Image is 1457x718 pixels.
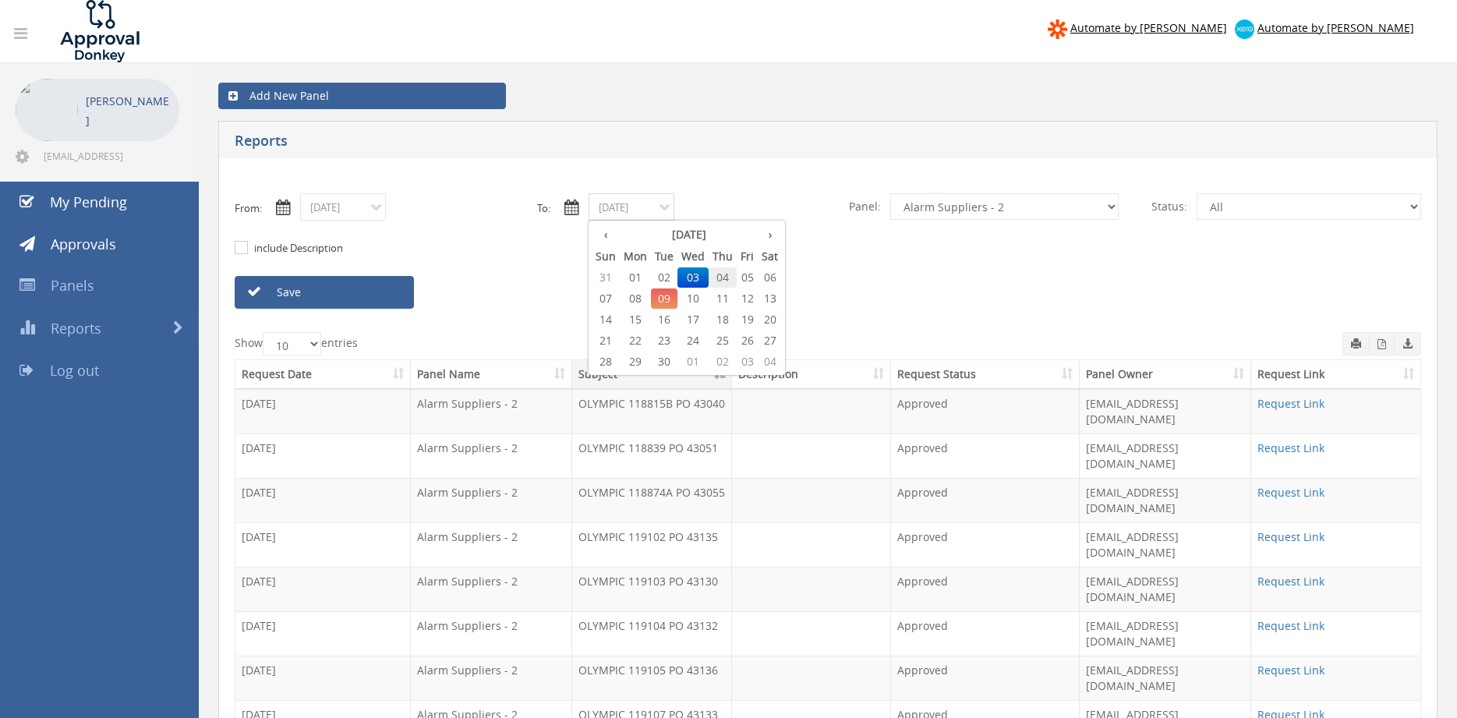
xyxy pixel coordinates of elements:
span: 04 [758,352,782,372]
td: [EMAIL_ADDRESS][DOMAIN_NAME] [1080,656,1251,700]
span: 08 [620,288,651,309]
span: Panels [51,276,94,295]
th: Panel Name: activate to sort column ascending [411,360,573,389]
span: Automate by [PERSON_NAME] [1070,20,1227,35]
span: 01 [620,267,651,288]
td: Alarm Suppliers - 2 [411,433,573,478]
span: 13 [758,288,782,309]
span: 28 [592,352,620,372]
label: include Description [250,241,343,256]
td: Approved [891,433,1080,478]
span: Automate by [PERSON_NAME] [1257,20,1414,35]
td: [EMAIL_ADDRESS][DOMAIN_NAME] [1080,478,1251,522]
td: Approved [891,478,1080,522]
span: 02 [651,267,677,288]
span: 29 [620,352,651,372]
td: [DATE] [235,567,411,611]
td: Alarm Suppliers - 2 [411,656,573,700]
th: Fri [737,246,758,267]
span: 30 [651,352,677,372]
th: Sat [758,246,782,267]
span: 17 [677,309,709,330]
td: Approved [891,567,1080,611]
span: 03 [737,352,758,372]
td: OLYMPIC 118815B PO 43040 [572,389,732,433]
td: [EMAIL_ADDRESS][DOMAIN_NAME] [1080,611,1251,656]
img: zapier-logomark.png [1048,19,1067,39]
a: Request Link [1257,618,1324,633]
span: 14 [592,309,620,330]
span: 26 [737,331,758,351]
th: Subject: activate to sort column descending [572,360,732,389]
h5: Reports [235,133,1068,153]
span: 05 [737,267,758,288]
th: Mon [620,246,651,267]
th: Tue [651,246,677,267]
span: 15 [620,309,651,330]
a: Request Link [1257,440,1324,455]
span: 25 [709,331,737,351]
th: [DATE] [620,224,758,246]
span: 04 [709,267,737,288]
a: Request Link [1257,529,1324,544]
span: Reports [51,319,101,338]
td: [DATE] [235,522,411,567]
td: [EMAIL_ADDRESS][DOMAIN_NAME] [1080,567,1251,611]
span: 06 [758,267,782,288]
th: Panel Owner: activate to sort column ascending [1080,360,1251,389]
a: Request Link [1257,396,1324,411]
td: OLYMPIC 119104 PO 43132 [572,611,732,656]
span: 23 [651,331,677,351]
a: Request Link [1257,485,1324,500]
span: 19 [737,309,758,330]
td: [EMAIL_ADDRESS][DOMAIN_NAME] [1080,433,1251,478]
span: Log out [50,361,99,380]
th: Request Status: activate to sort column ascending [891,360,1080,389]
td: OLYMPIC 118839 PO 43051 [572,433,732,478]
span: Approvals [51,235,116,253]
span: My Pending [50,193,127,211]
td: OLYMPIC 119103 PO 43130 [572,567,732,611]
td: [DATE] [235,656,411,700]
a: Add New Panel [218,83,506,109]
td: OLYMPIC 119102 PO 43135 [572,522,732,567]
td: [EMAIL_ADDRESS][DOMAIN_NAME] [1080,522,1251,567]
span: 24 [677,331,709,351]
label: To: [537,201,550,216]
span: 01 [677,352,709,372]
span: 03 [677,267,709,288]
td: Approved [891,611,1080,656]
td: Approved [891,389,1080,433]
td: OLYMPIC 119105 PO 43136 [572,656,732,700]
span: 11 [709,288,737,309]
span: Status: [1142,193,1197,220]
th: Wed [677,246,709,267]
a: Request Link [1257,663,1324,677]
th: ‹ [592,224,620,246]
th: Sun [592,246,620,267]
td: [DATE] [235,478,411,522]
td: Approved [891,656,1080,700]
span: 12 [737,288,758,309]
span: 16 [651,309,677,330]
a: Request Link [1257,574,1324,589]
p: [PERSON_NAME] [86,91,172,130]
label: From: [235,201,262,216]
th: Request Link: activate to sort column ascending [1251,360,1420,389]
span: 27 [758,331,782,351]
th: Thu [709,246,737,267]
span: 07 [592,288,620,309]
td: Alarm Suppliers - 2 [411,478,573,522]
span: 22 [620,331,651,351]
td: Approved [891,522,1080,567]
span: [EMAIL_ADDRESS][DOMAIN_NAME] [44,150,176,162]
span: Panel: [840,193,890,220]
td: OLYMPIC 118874A PO 43055 [572,478,732,522]
label: Show entries [235,332,358,355]
td: [DATE] [235,389,411,433]
span: 31 [592,267,620,288]
span: 02 [709,352,737,372]
td: [DATE] [235,611,411,656]
span: 18 [709,309,737,330]
span: 20 [758,309,782,330]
